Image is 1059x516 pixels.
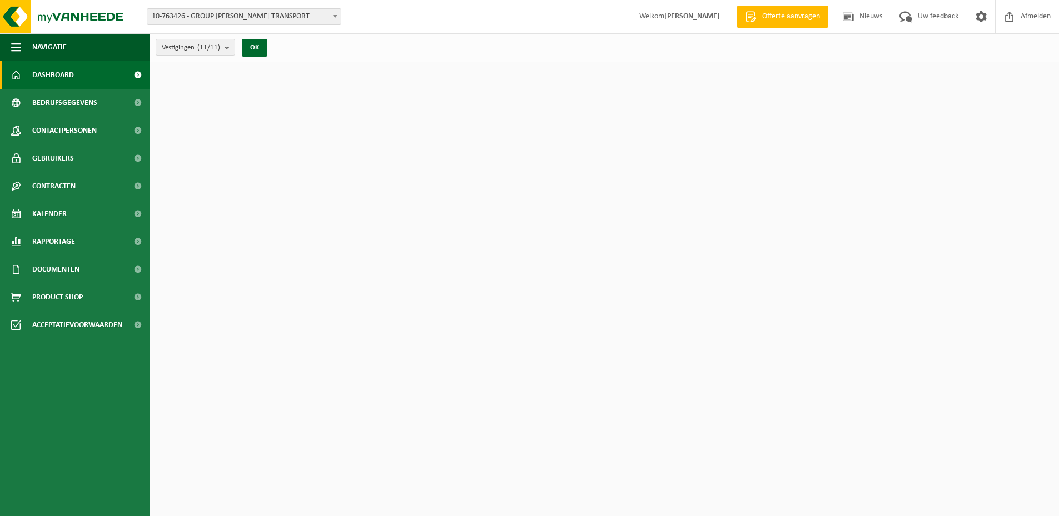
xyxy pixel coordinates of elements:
span: 10-763426 - GROUP MATTHEEUWS ERIC TRANSPORT [147,9,341,24]
span: Dashboard [32,61,74,89]
span: Product Shop [32,283,83,311]
span: Gebruikers [32,144,74,172]
a: Offerte aanvragen [737,6,828,28]
button: OK [242,39,267,57]
count: (11/11) [197,44,220,51]
span: Vestigingen [162,39,220,56]
span: Acceptatievoorwaarden [32,311,122,339]
span: 10-763426 - GROUP MATTHEEUWS ERIC TRANSPORT [147,8,341,25]
span: Navigatie [32,33,67,61]
strong: [PERSON_NAME] [664,12,720,21]
span: Kalender [32,200,67,228]
span: Documenten [32,256,79,283]
span: Contactpersonen [32,117,97,144]
span: Offerte aanvragen [759,11,823,22]
span: Rapportage [32,228,75,256]
span: Bedrijfsgegevens [32,89,97,117]
button: Vestigingen(11/11) [156,39,235,56]
span: Contracten [32,172,76,200]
